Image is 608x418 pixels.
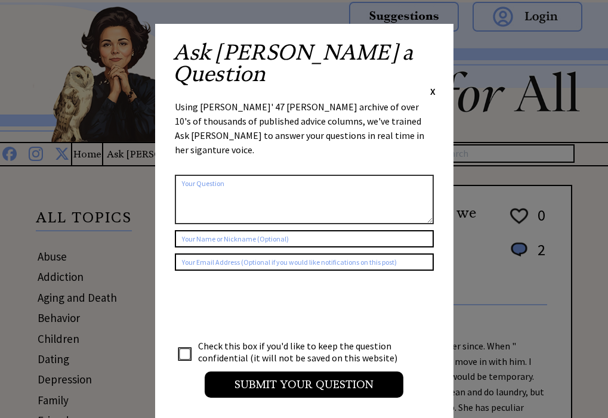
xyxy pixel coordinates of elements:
[205,371,403,398] input: Submit your Question
[175,283,356,329] iframe: reCAPTCHA
[175,100,434,169] div: Using [PERSON_NAME]' 47 [PERSON_NAME] archive of over 10's of thousands of published advice colum...
[197,339,409,364] td: Check this box if you'd like to keep the question confidential (it will not be saved on this webs...
[175,230,434,247] input: Your Name or Nickname (Optional)
[430,85,436,97] span: X
[175,253,434,271] input: Your Email Address (Optional if you would like notifications on this post)
[173,42,436,85] h2: Ask [PERSON_NAME] a Question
